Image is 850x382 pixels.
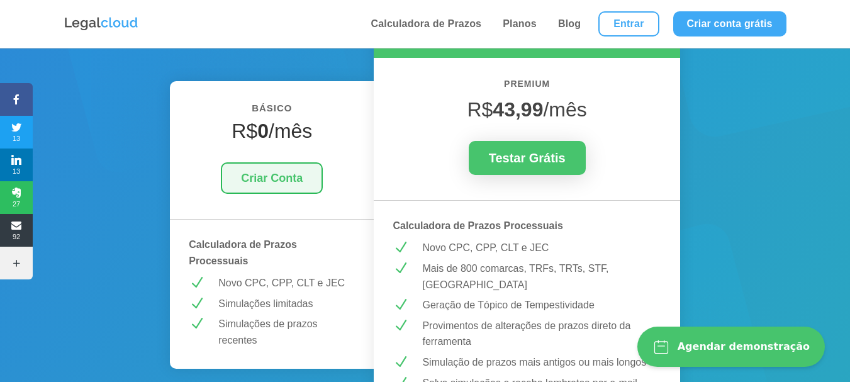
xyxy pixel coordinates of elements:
a: Entrar [598,11,659,37]
span: N [393,261,408,276]
p: Novo CPC, CPP, CLT e JEC [218,275,355,291]
strong: 0 [257,120,269,142]
p: Mais de 800 comarcas, TRFs, TRTs, STF, [GEOGRAPHIC_DATA] [422,261,661,293]
a: Testar Grátis [469,141,586,175]
span: N [189,275,204,291]
p: Novo CPC, CPP, CLT e JEC [422,240,661,256]
strong: Calculadora de Prazos Processuais [393,220,562,231]
h6: PREMIUM [393,77,661,98]
span: N [189,296,204,312]
h4: R$ /mês [189,119,355,149]
a: Criar conta grátis [673,11,786,37]
h6: BÁSICO [189,100,355,123]
span: N [393,354,408,370]
span: N [393,240,408,256]
p: Simulações de prazos recentes [218,316,355,348]
strong: 43,99 [493,98,543,121]
img: Logo da Legalcloud [64,16,139,32]
span: R$ /mês [467,98,586,121]
span: N [393,318,408,334]
strong: Calculadora de Prazos Processuais [189,239,297,266]
p: Simulações limitadas [218,296,355,312]
a: Criar Conta [221,162,323,194]
span: N [393,297,408,313]
p: Simulação de prazos mais antigos ou mais longos [422,354,661,371]
p: Provimentos de alterações de prazos direto da ferramenta [422,318,661,350]
span: N [189,316,204,332]
p: Geração de Tópico de Tempestividade [422,297,661,313]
